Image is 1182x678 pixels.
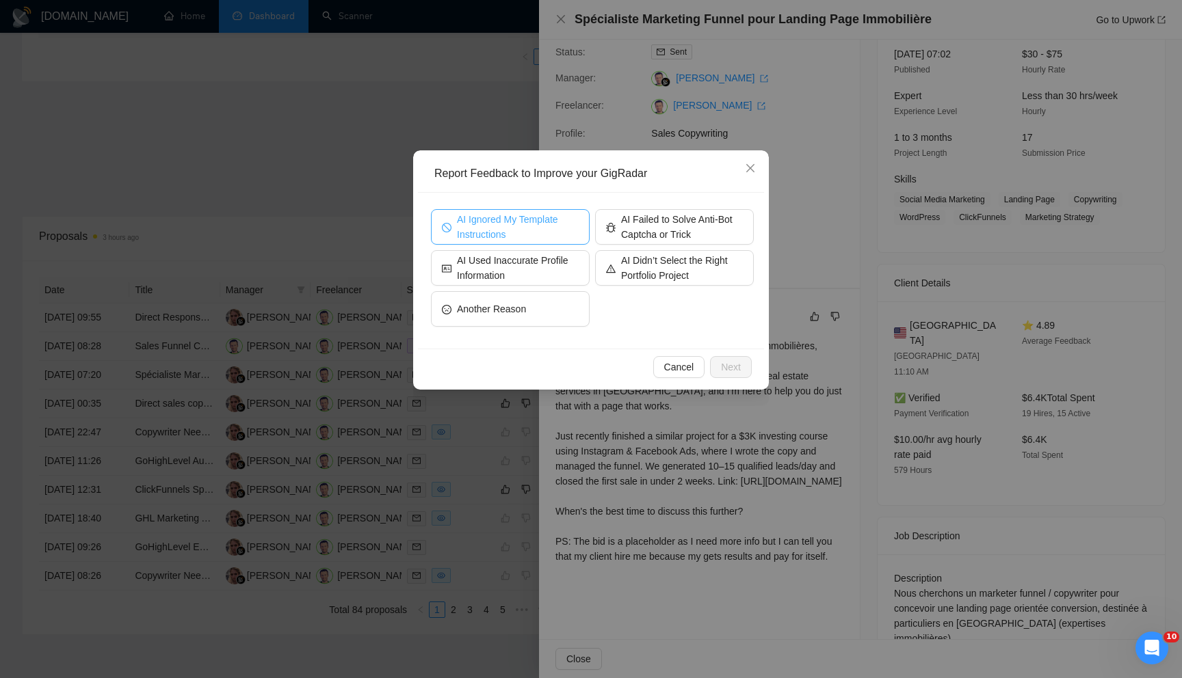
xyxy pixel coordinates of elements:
[457,301,526,316] span: Another Reason
[457,212,579,242] span: AI Ignored My Template Instructions
[664,360,694,375] span: Cancel
[595,250,754,286] button: warningAI Didn’t Select the Right Portfolio Project
[434,166,757,181] div: Report Feedback to Improve your GigRadar
[442,221,451,232] span: stop
[621,253,743,283] span: AI Didn’t Select the Right Portfolio Project
[595,209,754,245] button: bugAI Failed to Solve Anti-Bot Captcha or Trick
[606,221,616,232] span: bug
[1164,632,1179,642] span: 10
[621,212,743,242] span: AI Failed to Solve Anti-Bot Captcha or Trick
[431,209,590,245] button: stopAI Ignored My Template Instructions
[732,150,769,187] button: Close
[431,291,590,327] button: frownAnother Reason
[442,262,451,273] span: idcard
[653,356,705,378] button: Cancel
[745,163,756,174] span: close
[442,303,451,314] span: frown
[606,262,616,273] span: warning
[1135,632,1168,664] iframe: Intercom live chat
[457,253,579,283] span: AI Used Inaccurate Profile Information
[431,250,590,286] button: idcardAI Used Inaccurate Profile Information
[710,356,752,378] button: Next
